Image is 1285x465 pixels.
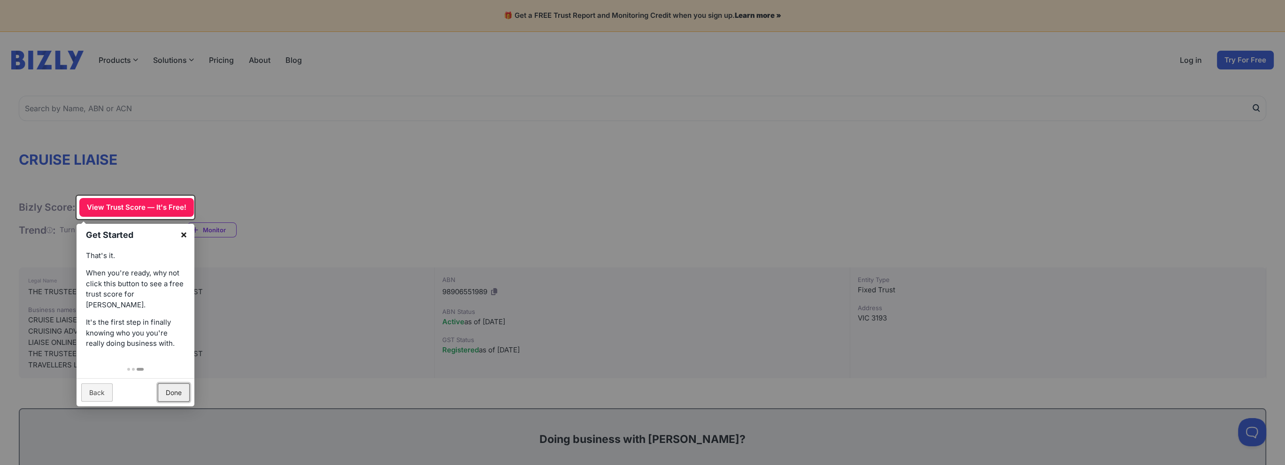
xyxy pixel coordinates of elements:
p: When you're ready, why not click this button to see a free trust score for [PERSON_NAME]. [86,268,185,310]
a: × [173,224,194,245]
p: It's the first step in finally knowing who you you're really doing business with. [86,317,185,349]
a: Done [158,383,190,402]
h1: Get Started [86,229,175,241]
p: That's it. [86,251,185,261]
a: Back [81,383,113,402]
